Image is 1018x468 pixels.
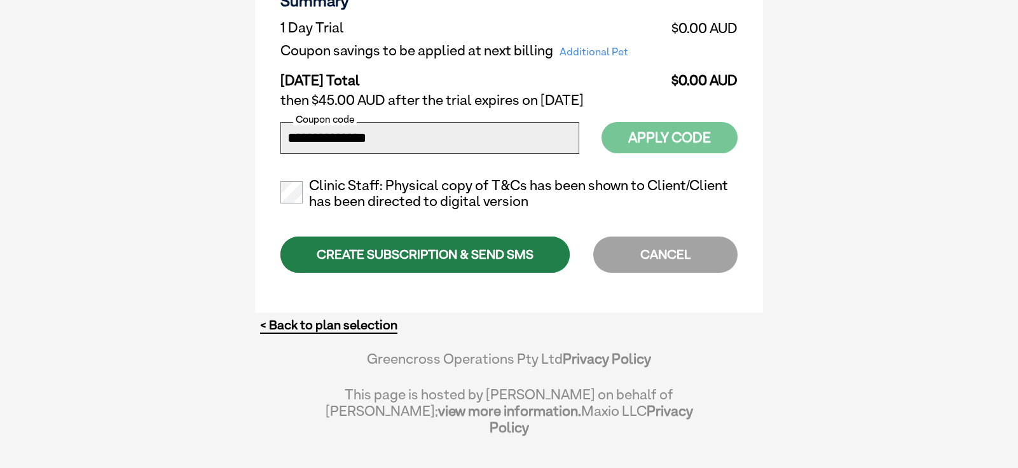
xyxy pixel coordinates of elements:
[593,237,738,273] div: CANCEL
[280,62,663,89] td: [DATE] Total
[280,39,663,62] td: Coupon savings to be applied at next billing
[325,350,693,380] div: Greencross Operations Pty Ltd
[438,403,581,419] a: view more information.
[663,17,738,39] td: $0.00 AUD
[280,17,663,39] td: 1 Day Trial
[602,122,738,153] button: Apply Code
[280,237,570,273] div: CREATE SUBSCRIPTION & SEND SMS
[663,62,738,89] td: $0.00 AUD
[553,43,635,61] span: Additional Pet
[490,403,693,436] a: Privacy Policy
[260,317,397,333] a: < Back to plan selection
[280,89,738,112] td: then $45.00 AUD after the trial expires on [DATE]
[563,350,651,367] a: Privacy Policy
[293,114,357,125] label: Coupon code
[325,380,693,436] div: This page is hosted by [PERSON_NAME] on behalf of [PERSON_NAME]; Maxio LLC
[280,181,303,203] input: Clinic Staff: Physical copy of T&Cs has been shown to Client/Client has been directed to digital ...
[280,177,738,210] label: Clinic Staff: Physical copy of T&Cs has been shown to Client/Client has been directed to digital ...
